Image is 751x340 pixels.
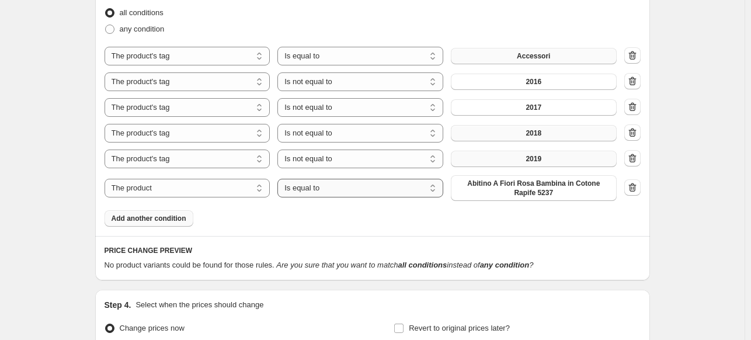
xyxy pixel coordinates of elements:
span: any condition [120,25,165,33]
button: Abitino A Fiori Rosa Bambina in Cotone Rapife 5237 [451,175,617,201]
p: Select when the prices should change [135,299,263,311]
span: 2016 [526,77,541,86]
b: any condition [480,261,530,269]
span: Add another condition [112,214,186,223]
button: 2018 [451,125,617,141]
span: 2018 [526,129,541,138]
span: all conditions [120,8,164,17]
span: No product variants could be found for those rules. [105,261,274,269]
span: Change prices now [120,324,185,332]
button: 2019 [451,151,617,167]
span: Accessori [517,51,550,61]
span: 2019 [526,154,541,164]
button: Add another condition [105,210,193,227]
span: Revert to original prices later? [409,324,510,332]
button: 2016 [451,74,617,90]
h6: PRICE CHANGE PREVIEW [105,246,641,255]
button: Accessori [451,48,617,64]
span: Abitino A Fiori Rosa Bambina in Cotone Rapife 5237 [458,179,610,197]
span: 2017 [526,103,541,112]
i: Are you sure that you want to match instead of ? [276,261,533,269]
button: 2017 [451,99,617,116]
h2: Step 4. [105,299,131,311]
b: all conditions [398,261,447,269]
